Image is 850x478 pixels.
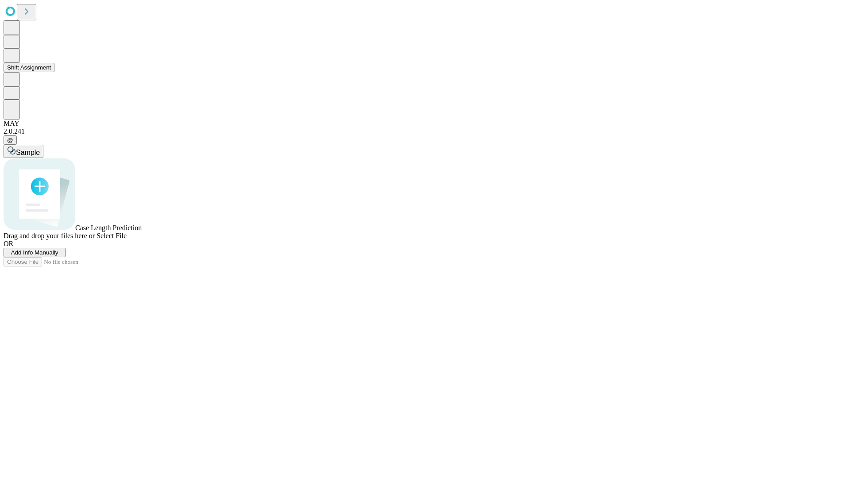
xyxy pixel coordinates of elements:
[4,63,54,72] button: Shift Assignment
[97,232,127,239] span: Select File
[16,149,40,156] span: Sample
[4,135,17,145] button: @
[4,240,13,247] span: OR
[4,248,66,257] button: Add Info Manually
[11,249,58,256] span: Add Info Manually
[4,232,95,239] span: Drag and drop your files here or
[4,127,846,135] div: 2.0.241
[75,224,142,231] span: Case Length Prediction
[4,119,846,127] div: MAY
[7,137,13,143] span: @
[4,145,43,158] button: Sample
